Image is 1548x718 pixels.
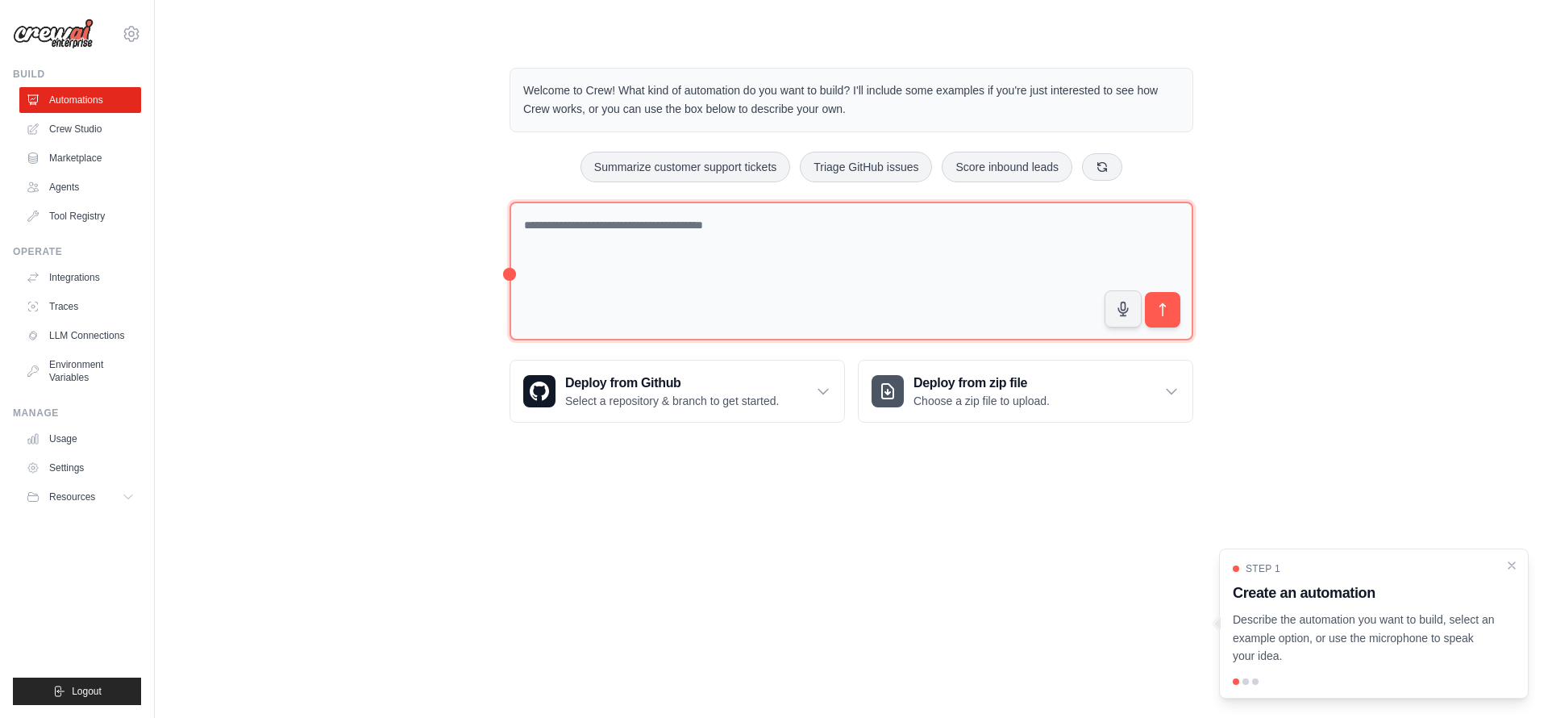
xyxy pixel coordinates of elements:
p: Choose a zip file to upload. [913,393,1050,409]
a: Agents [19,174,141,200]
button: Logout [13,678,141,705]
span: Step 1 [1246,562,1280,575]
p: Describe the automation you want to build, select an example option, or use the microphone to spe... [1233,611,1496,666]
a: Settings [19,455,141,481]
h3: Deploy from Github [565,374,779,393]
span: Resources [49,490,95,503]
a: Automations [19,87,141,113]
button: Close walkthrough [1505,559,1518,572]
div: Operate [13,245,141,258]
a: Environment Variables [19,352,141,390]
a: Traces [19,294,141,319]
button: Triage GitHub issues [800,152,932,182]
img: Logo [13,19,94,49]
p: Select a repository & branch to get started. [565,393,779,409]
p: Welcome to Crew! What kind of automation do you want to build? I'll include some examples if you'... [523,81,1180,119]
a: LLM Connections [19,323,141,349]
h3: Create an automation [1233,582,1496,604]
div: Manage [13,407,141,420]
a: Integrations [19,265,141,290]
div: Build [13,68,141,81]
button: Resources [19,484,141,510]
a: Crew Studio [19,116,141,142]
button: Score inbound leads [942,152,1072,182]
span: Logout [72,685,102,698]
h3: Deploy from zip file [913,374,1050,393]
a: Marketplace [19,145,141,171]
button: Summarize customer support tickets [580,152,790,182]
a: Usage [19,426,141,452]
iframe: Chat Widget [1467,641,1548,718]
a: Tool Registry [19,203,141,229]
